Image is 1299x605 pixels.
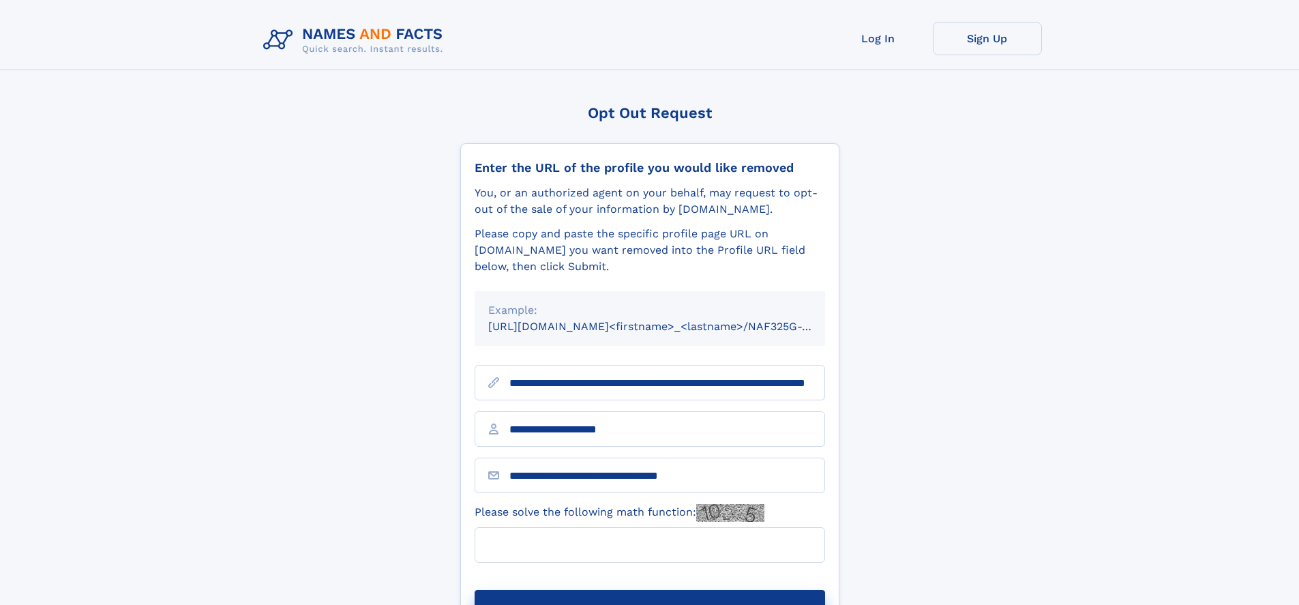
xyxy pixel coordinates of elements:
div: Example: [488,302,811,319]
div: Please copy and paste the specific profile page URL on [DOMAIN_NAME] you want removed into the Pr... [475,226,825,275]
label: Please solve the following math function: [475,504,764,522]
div: Enter the URL of the profile you would like removed [475,160,825,175]
small: [URL][DOMAIN_NAME]<firstname>_<lastname>/NAF325G-xxxxxxxx [488,320,851,333]
div: You, or an authorized agent on your behalf, may request to opt-out of the sale of your informatio... [475,185,825,218]
img: Logo Names and Facts [258,22,454,59]
a: Log In [824,22,933,55]
a: Sign Up [933,22,1042,55]
div: Opt Out Request [460,104,839,121]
